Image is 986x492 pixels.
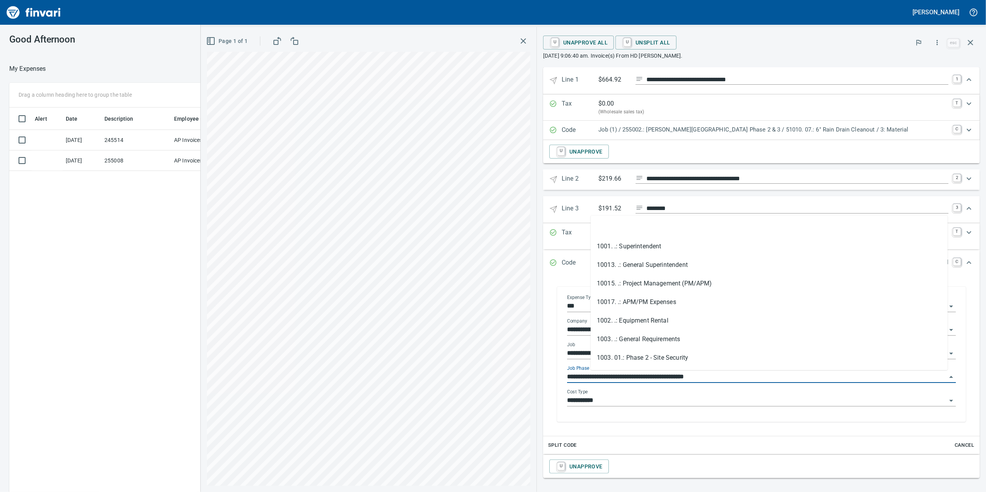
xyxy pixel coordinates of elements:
button: UUnapprove All [543,36,614,50]
a: U [557,147,565,155]
button: UUnapprove [549,145,609,159]
span: Date [66,114,88,123]
button: UUnsplit All [615,36,676,50]
li: 10013. .: General Superintendent [591,256,948,274]
div: Expand [543,169,980,190]
label: Job Phase [567,366,589,371]
span: Split Code [548,441,577,450]
button: UUnapprove [549,460,609,473]
p: (Wholesale sales tax) [598,108,948,116]
div: Expand [543,223,980,249]
div: Expand [543,196,980,223]
a: U [624,38,631,46]
li: 10017. .: APM/PM Expenses [591,293,948,311]
span: Date [66,114,78,123]
p: Drag a column heading here to group the table [19,91,132,99]
a: 1 [953,75,961,83]
span: Alert [35,114,47,123]
a: T [953,99,961,107]
p: Line 2 [562,174,598,185]
p: $191.52 [598,204,629,214]
div: Expand [543,250,980,276]
h3: Good Afternoon [9,34,255,45]
a: U [557,462,565,471]
p: Line 3 [562,204,598,215]
span: Employee [174,114,209,123]
p: Tax [562,228,598,245]
p: Line 1 [562,75,598,86]
td: [DATE] [63,130,101,150]
nav: breadcrumb [9,64,46,73]
span: Description [104,114,144,123]
button: Split Code [546,439,579,451]
div: Expand [543,276,980,454]
button: Open [946,348,957,359]
button: Page 1 of 1 [205,34,251,48]
li: 10015. .: Project Management (PM/APM) [591,274,948,293]
p: My Expenses [9,64,46,73]
li: 1003. .: General Requirements [591,330,948,348]
li: 1003. 02.: Site Security for Prose Playground [591,367,948,386]
td: [DATE] [63,150,101,171]
p: $ 0.00 [598,99,614,108]
div: Expand [543,455,980,478]
li: 1001. .: Superintendent [591,237,948,256]
a: C [953,258,961,266]
h5: [PERSON_NAME] [913,8,959,16]
span: Close invoice [946,33,980,52]
div: Expand [543,67,980,94]
span: Employee [174,114,199,123]
li: 1003. 01.: Phase 2 - Site Security [591,348,948,367]
div: Expand [543,140,980,163]
span: Cancel [954,441,975,450]
button: Flag [910,34,927,51]
a: T [953,228,961,236]
p: $219.66 [598,174,629,184]
span: Unsplit All [622,36,670,49]
span: Unapprove [555,460,603,473]
td: 255008 [101,150,171,171]
li: 1002. .: Equipment Rental [591,311,948,330]
p: [DATE] 9:06:40 am. Invoice(s) From HD [PERSON_NAME]. [543,52,980,60]
span: Page 1 of 1 [208,36,248,46]
button: Cancel [952,439,977,451]
span: Description [104,114,133,123]
p: Job (1) / 255002.: [PERSON_NAME][GEOGRAPHIC_DATA] Phase 2 & 3 / 51010. 07.: 6" Rain Drain Cleanou... [598,125,948,134]
p: $664.92 [598,75,629,85]
label: Company [567,319,587,323]
label: Cost Type [567,389,588,394]
button: Open [946,301,957,312]
span: Alert [35,114,57,123]
a: U [551,38,559,46]
td: 245514 [101,130,171,150]
label: Job [567,342,575,347]
p: Code [562,125,598,135]
button: Open [946,325,957,335]
div: Expand [543,121,980,140]
span: Unapprove [555,145,603,158]
button: [PERSON_NAME] [911,6,961,18]
td: AP Invoices [171,150,229,171]
a: 2 [953,174,961,182]
a: 3 [953,204,961,212]
label: Expense Type [567,295,596,300]
button: Close [946,372,957,383]
p: Tax [562,99,598,116]
img: Finvari [5,3,63,22]
button: Open [946,395,957,406]
button: More [929,34,946,51]
p: Code [562,258,598,268]
td: AP Invoices [171,130,229,150]
a: C [953,125,961,133]
div: Expand [543,94,980,121]
span: Unapprove All [549,36,608,49]
a: esc [948,39,959,47]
